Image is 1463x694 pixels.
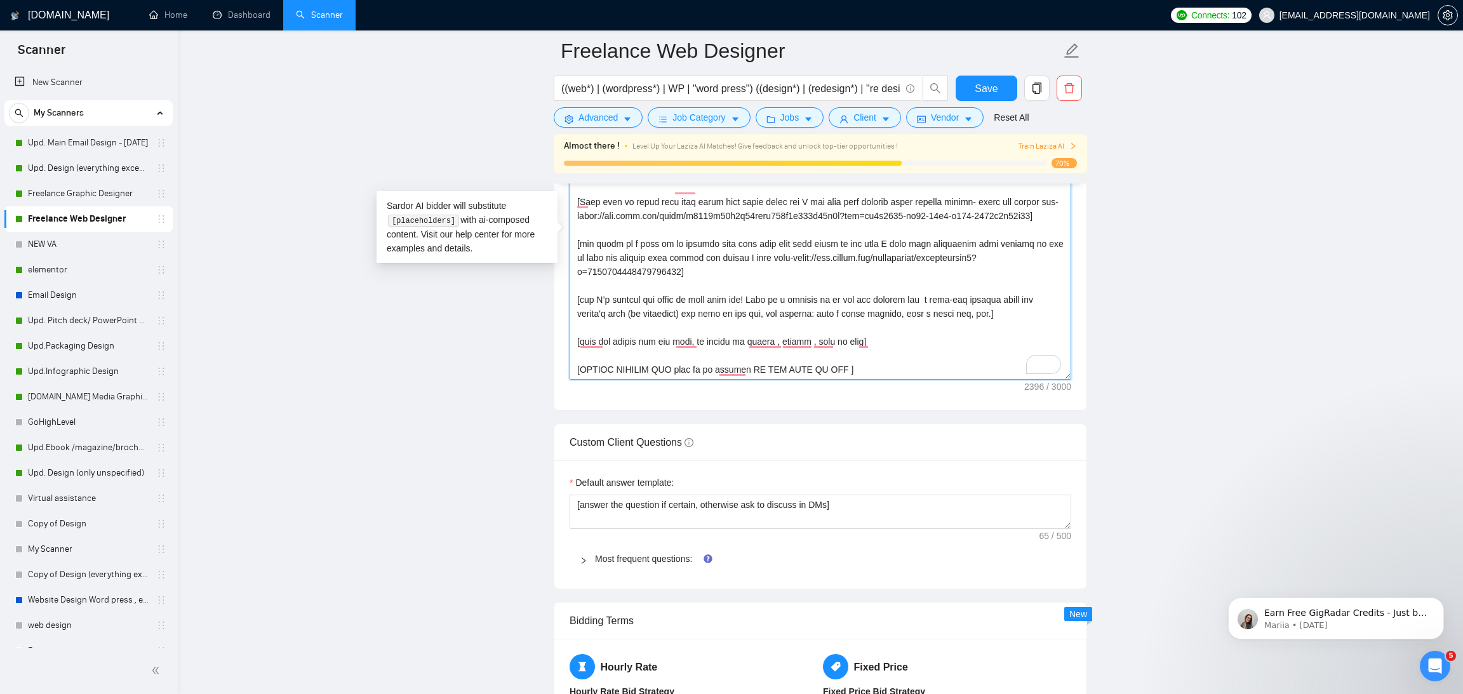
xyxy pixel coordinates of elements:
button: settingAdvancedcaret-down [554,107,643,128]
span: right [1069,142,1077,150]
span: delete [1057,83,1081,94]
span: holder [156,138,166,148]
a: My Scanner [28,537,149,562]
iframe: Intercom live chat [1420,651,1450,681]
button: barsJob Categorycaret-down [648,107,750,128]
input: Search Freelance Jobs... [561,81,900,97]
span: search [923,83,947,94]
span: copy [1025,83,1049,94]
span: holder [156,595,166,605]
iframe: Intercom notifications message [1209,571,1463,660]
span: user [1262,11,1271,20]
span: 5 [1446,651,1456,661]
span: Custom Client Questions [570,437,693,448]
span: holder [156,493,166,504]
a: Upd. Design (everything except unspecified) [28,156,149,181]
span: holder [156,341,166,351]
button: search [9,103,29,123]
span: Save [975,81,998,97]
span: info-circle [906,84,914,93]
span: holder [156,544,166,554]
span: holder [156,265,166,275]
input: Scanner name... [561,35,1061,67]
span: My Scanners [34,100,84,126]
span: caret-down [731,114,740,124]
span: holder [156,189,166,199]
button: folderJobscaret-down [756,107,824,128]
a: Upd. Pitch deck/ PowerPoint Designer [28,308,149,333]
span: caret-down [881,114,890,124]
a: Upd. Design (only unspecified) [28,460,149,486]
a: help center [455,229,499,239]
a: homeHome [149,10,187,20]
a: elementor [28,257,149,283]
div: Tooltip anchor [702,553,714,564]
span: holder [156,316,166,326]
span: bars [658,114,667,124]
a: NEW VA [28,232,149,257]
textarea: Default answer template: [570,495,1071,529]
a: web design [28,613,149,638]
span: holder [156,443,166,453]
label: Default answer template: [570,476,674,490]
a: Upd.Ebook /magazine/brochure [28,435,149,460]
span: Jobs [780,110,799,124]
a: Website Design Word press , elementor [28,587,149,613]
span: right [580,557,587,564]
a: searchScanner [296,10,343,20]
span: holder [156,392,166,402]
span: edit [1064,43,1080,59]
a: Reset All [994,110,1029,124]
span: user [839,114,848,124]
a: [DOMAIN_NAME] Media Graphics [28,384,149,410]
span: double-left [151,664,164,677]
span: caret-down [623,114,632,124]
span: Job Category [672,110,725,124]
a: Upd.Packaging Design [28,333,149,359]
a: Email Design [28,283,149,308]
span: tag [823,654,848,679]
a: GoHighLevel [28,410,149,435]
a: Freelance Graphic Designer [28,181,149,206]
button: setting [1438,5,1458,25]
button: search [923,76,948,101]
span: holder [156,366,166,377]
a: Figma [28,638,149,664]
code: [placeholders] [388,215,458,227]
button: idcardVendorcaret-down [906,107,984,128]
a: Upd.Infographic Design [28,359,149,384]
img: upwork-logo.png [1177,10,1187,20]
div: Sardor AI bidder will substitute with ai-composed content. Visit our for more examples and details. [377,191,558,263]
span: holder [156,239,166,250]
a: setting [1438,10,1458,20]
span: Advanced [578,110,618,124]
span: Connects: [1191,8,1229,22]
span: Client [853,110,876,124]
a: Copy of Design (everything except unspecified) [28,562,149,587]
span: 70% [1052,158,1077,168]
span: search [10,109,29,117]
span: Vendor [931,110,959,124]
h5: Fixed Price [823,654,1071,679]
h5: Hourly Rate [570,654,818,679]
span: caret-down [964,114,973,124]
span: holder [156,417,166,427]
span: folder [766,114,775,124]
button: Train Laziza AI [1019,140,1077,152]
div: Most frequent questions: [570,544,1071,573]
span: holder [156,163,166,173]
span: holder [156,646,166,656]
a: Most frequent questions: [595,554,692,564]
a: Upd. Main Email Design - [DATE] [28,130,149,156]
span: holder [156,519,166,529]
span: hourglass [570,654,595,679]
textarea: To enrich screen reader interactions, please activate Accessibility in Grammarly extension settings [570,94,1071,380]
span: holder [156,290,166,300]
span: setting [1438,10,1457,20]
span: New [1069,609,1087,619]
li: New Scanner [4,70,173,95]
a: Virtual assistance [28,486,149,511]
